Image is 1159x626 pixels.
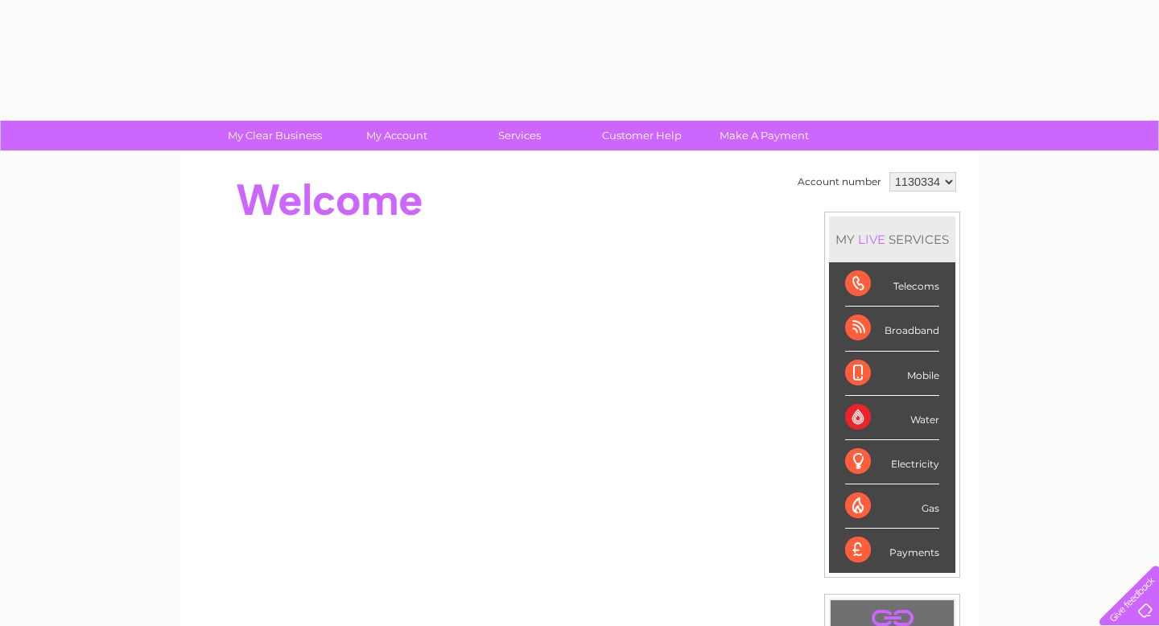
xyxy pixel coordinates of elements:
[855,232,889,247] div: LIVE
[845,352,939,396] div: Mobile
[845,484,939,529] div: Gas
[845,396,939,440] div: Water
[575,121,708,150] a: Customer Help
[845,307,939,351] div: Broadband
[845,529,939,572] div: Payments
[208,121,341,150] a: My Clear Business
[331,121,464,150] a: My Account
[829,216,955,262] div: MY SERVICES
[845,440,939,484] div: Electricity
[794,168,885,196] td: Account number
[453,121,586,150] a: Services
[698,121,831,150] a: Make A Payment
[845,262,939,307] div: Telecoms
